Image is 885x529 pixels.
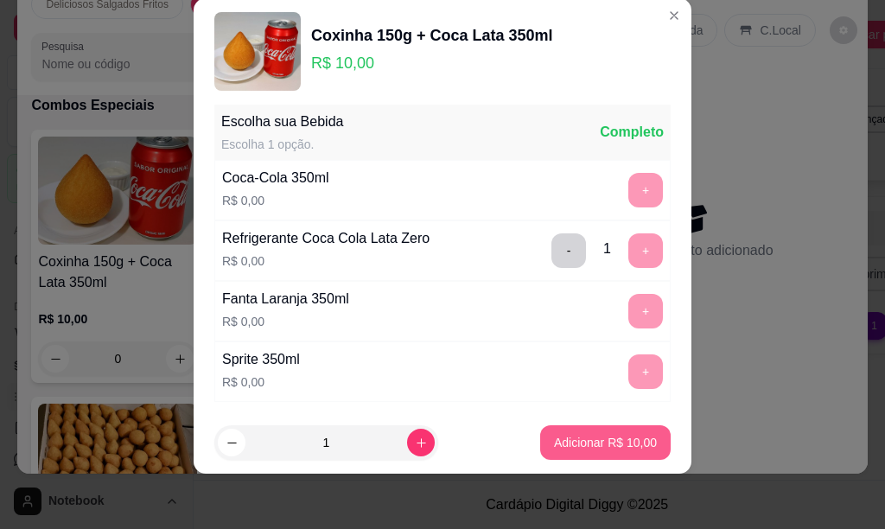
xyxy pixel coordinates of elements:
p: Adicionar R$ 10,00 [554,434,657,451]
button: Adicionar R$ 10,00 [540,425,671,460]
button: Close [660,2,688,29]
div: Escolha 1 opção. [221,136,343,153]
div: Refrigerante Coca Cola Lata Zero [222,228,430,249]
p: R$ 0,00 [222,313,349,330]
button: increase-product-quantity [407,429,435,456]
div: Coxinha 150g + Coca Lata 350ml [311,23,553,48]
p: R$ 10,00 [311,51,553,75]
div: Fanta Laranja 350ml [222,289,349,309]
img: product-image [214,12,301,92]
div: Coca-Cola 350ml [222,168,329,188]
div: Escolha sua Bebida [221,112,343,132]
p: R$ 0,00 [222,192,329,209]
button: delete [551,233,586,268]
div: Sprite 350ml [222,349,300,370]
p: R$ 0,00 [222,373,300,391]
div: Completo [600,122,664,143]
button: decrease-product-quantity [218,429,245,456]
p: R$ 0,00 [222,252,430,270]
div: 1 [603,239,611,259]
